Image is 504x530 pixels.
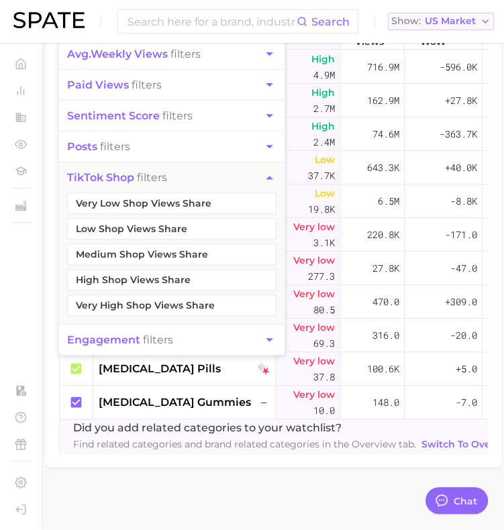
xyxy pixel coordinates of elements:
[293,286,335,302] span: Very low
[355,25,384,47] span: Total Views
[59,101,285,131] button: sentiment score filters
[59,70,285,100] button: paid views filters
[67,193,276,214] button: Very Low Shop Views Share
[67,48,168,60] span: weekly views
[367,160,399,176] span: 643.3k
[67,295,276,316] button: Very High Shop Views Share
[11,499,31,519] a: Log out. Currently logged in with e-mail pquiroz@maryruths.com.
[311,85,335,101] span: High
[450,193,477,209] span: -8.8k
[67,140,97,153] span: posts
[313,335,335,352] span: 69.3
[311,15,350,28] span: Search
[445,93,477,109] span: +27.8k
[445,294,477,310] span: +309.0
[367,59,399,75] span: 716.9m
[450,260,477,276] span: -47.0
[313,369,335,385] span: 37.8
[59,131,285,162] button: posts filters
[126,10,297,33] input: Search here for a brand, industry, or ingredient
[59,39,285,69] button: avg.weekly views filters
[425,17,476,25] span: US Market
[450,327,477,343] span: -20.0
[293,252,335,268] span: Very low
[59,325,285,355] button: engagement filters
[293,386,335,403] span: Very low
[440,126,477,142] span: -363.7k
[440,59,477,75] span: -596.0k
[445,227,477,243] span: -171.0
[67,48,91,60] abbr: average
[445,160,477,176] span: +40.0k
[311,51,335,67] span: High
[367,361,399,377] span: 100.6k
[367,227,399,243] span: 220.8k
[391,17,421,25] span: Show
[293,353,335,369] span: Very low
[67,140,130,153] span: filters
[308,168,335,184] span: 37.7k
[59,162,285,193] button: TikTok shop filters
[293,219,335,235] span: Very low
[67,78,129,91] span: paid views
[372,260,399,276] span: 27.8k
[313,101,335,117] span: 2.7m
[313,67,335,83] span: 4.9m
[372,126,399,142] span: 74.6m
[67,269,276,290] button: High Shop Views Share
[372,327,399,343] span: 316.0
[388,13,494,30] button: ShowUS Market
[67,171,167,184] span: filters
[313,302,335,318] span: 80.5
[313,403,335,419] span: 10.0
[67,171,134,184] span: TikTok shop
[99,361,221,377] span: [MEDICAL_DATA] pills
[456,394,477,411] span: -7.0
[378,193,399,209] span: 6.5m
[67,109,160,122] span: sentiment score
[315,152,335,168] span: Low
[308,268,335,284] span: 277.3
[258,394,270,411] span: –
[258,363,270,375] img: tiktok falling star
[308,201,335,217] span: 19.8k
[67,333,173,346] span: filters
[67,244,276,265] button: Medium Shop Views Share
[372,294,399,310] span: 470.0
[372,394,399,411] span: 148.0
[67,109,193,122] span: filters
[313,134,335,150] span: 2.4m
[67,78,162,91] span: filters
[67,333,140,346] span: engagement
[420,25,462,47] span: Increase WoW
[313,235,335,251] span: 3.1k
[367,93,399,109] span: 162.9m
[13,12,85,28] img: SPATE
[67,48,201,60] span: filters
[311,118,335,134] span: High
[99,394,251,411] span: [MEDICAL_DATA] gummies
[456,361,477,377] span: +5.0
[293,319,335,335] span: Very low
[315,185,335,201] span: Low
[67,218,276,240] button: Low Shop Views Share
